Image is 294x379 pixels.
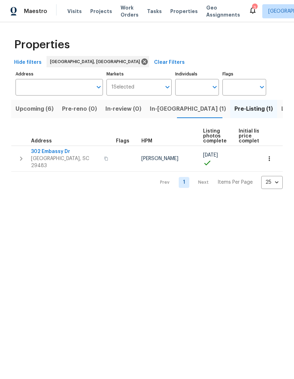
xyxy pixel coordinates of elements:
span: Maestro [24,8,47,15]
button: Hide filters [11,56,44,69]
span: Pre-Listing (1) [234,104,273,114]
span: Geo Assignments [206,4,240,18]
button: Open [210,82,220,92]
span: [DATE] [203,153,218,158]
span: Address [31,139,52,143]
span: Flags [116,139,129,143]
span: Tasks [147,9,162,14]
span: [GEOGRAPHIC_DATA], SC 29483 [31,155,100,169]
button: Open [94,82,104,92]
span: 302 Embassy Dr [31,148,100,155]
span: Pre-reno (0) [62,104,97,114]
button: Open [163,82,172,92]
button: Clear Filters [151,56,188,69]
nav: Pagination Navigation [153,176,283,189]
button: Open [257,82,267,92]
div: 3 [252,4,257,11]
span: Projects [90,8,112,15]
span: Properties [170,8,198,15]
div: 25 [261,173,283,191]
span: HPM [141,139,152,143]
span: 1 Selected [111,84,134,90]
span: Visits [67,8,82,15]
span: Hide filters [14,58,42,67]
span: Listing photos complete [203,129,227,143]
a: Goto page 1 [179,177,189,188]
p: Items Per Page [218,179,253,186]
span: Work Orders [121,4,139,18]
span: Properties [14,41,70,48]
label: Flags [222,72,266,76]
span: [GEOGRAPHIC_DATA], [GEOGRAPHIC_DATA] [50,58,143,65]
span: Upcoming (6) [16,104,54,114]
span: [PERSON_NAME] [141,156,178,161]
span: Clear Filters [154,58,185,67]
label: Address [16,72,103,76]
div: [GEOGRAPHIC_DATA], [GEOGRAPHIC_DATA] [47,56,149,67]
span: Initial list price complete [239,129,262,143]
span: In-review (0) [105,104,141,114]
span: In-[GEOGRAPHIC_DATA] (1) [150,104,226,114]
label: Individuals [175,72,219,76]
label: Markets [106,72,172,76]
